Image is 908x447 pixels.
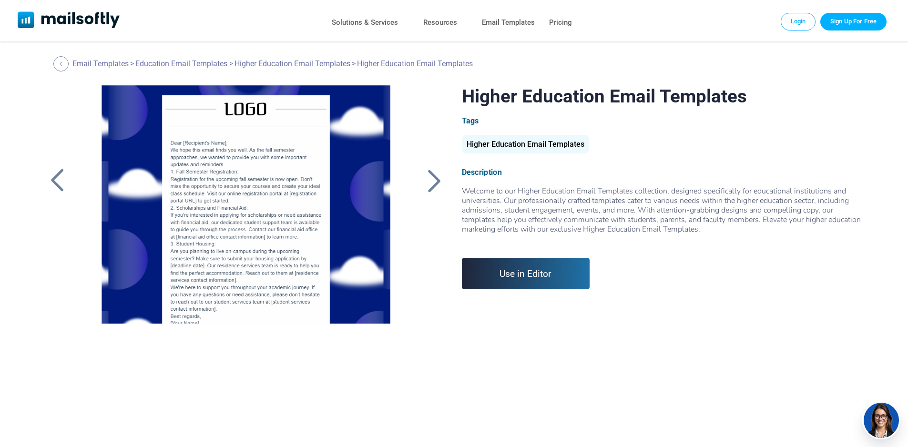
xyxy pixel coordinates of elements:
a: Back [45,168,69,193]
a: Education Email Templates [135,59,227,68]
a: Mailsoftly [18,11,120,30]
a: Higher Education Email Templates [462,143,589,148]
span: Welcome to our Higher Education Email Templates collection, designed specifically for educational... [462,186,863,244]
a: Solutions & Services [332,16,398,30]
div: Higher Education Email Templates [462,135,589,153]
a: Login [781,13,816,30]
div: Tags [462,116,863,125]
h1: Higher Education Email Templates [462,85,863,107]
a: Back [423,168,447,193]
a: Back [53,56,71,71]
a: Email Templates [482,16,535,30]
a: Email Templates [72,59,129,68]
a: Higher Education Email Templates [85,85,406,324]
a: Higher Education Email Templates [235,59,350,68]
div: Description [462,168,863,177]
a: Use in Editor [462,258,590,289]
a: Trial [820,13,887,30]
a: Resources [423,16,457,30]
a: Pricing [549,16,572,30]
